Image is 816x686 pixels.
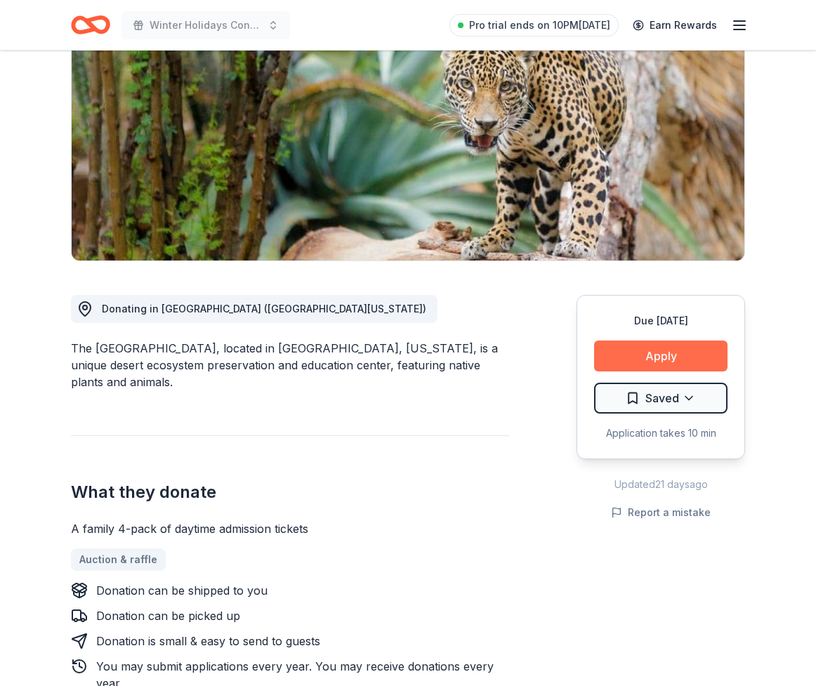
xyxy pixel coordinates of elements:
div: Updated 21 days ago [577,476,745,493]
h2: What they donate [71,481,509,503]
span: Donating in [GEOGRAPHIC_DATA] ([GEOGRAPHIC_DATA][US_STATE]) [102,303,426,315]
div: The [GEOGRAPHIC_DATA], located in [GEOGRAPHIC_DATA], [US_STATE], is a unique desert ecosystem pre... [71,340,509,390]
span: Winter Holidays Concert [150,17,262,34]
button: Report a mistake [611,504,711,521]
div: Due [DATE] [594,312,728,329]
button: Winter Holidays Concert [121,11,290,39]
div: Donation can be picked up [96,607,240,624]
a: Home [71,8,110,41]
div: Donation can be shipped to you [96,582,268,599]
div: Donation is small & easy to send to guests [96,633,320,649]
button: Saved [594,383,728,414]
button: Apply [594,341,728,371]
span: Saved [645,389,679,407]
a: Auction & raffle [71,548,166,571]
div: Application takes 10 min [594,425,728,442]
a: Earn Rewards [624,13,725,38]
a: Pro trial ends on 10PM[DATE] [449,14,619,37]
div: A family 4-pack of daytime admission tickets [71,520,509,537]
span: Pro trial ends on 10PM[DATE] [469,17,610,34]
